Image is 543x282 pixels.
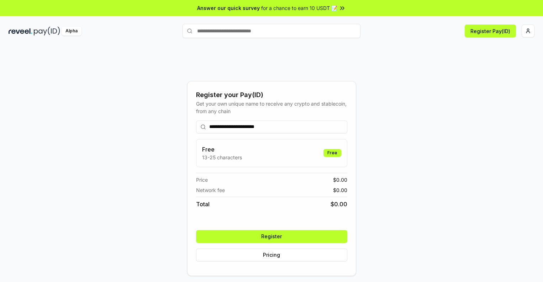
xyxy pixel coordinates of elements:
[202,154,242,161] p: 13-25 characters
[34,27,60,36] img: pay_id
[323,149,341,157] div: Free
[196,186,225,194] span: Network fee
[62,27,81,36] div: Alpha
[196,90,347,100] div: Register your Pay(ID)
[261,4,337,12] span: for a chance to earn 10 USDT 📝
[197,4,260,12] span: Answer our quick survey
[196,230,347,243] button: Register
[196,200,210,208] span: Total
[333,176,347,183] span: $ 0.00
[333,186,347,194] span: $ 0.00
[331,200,347,208] span: $ 0.00
[196,249,347,261] button: Pricing
[465,25,516,37] button: Register Pay(ID)
[9,27,32,36] img: reveel_dark
[196,176,208,183] span: Price
[196,100,347,115] div: Get your own unique name to receive any crypto and stablecoin, from any chain
[202,145,242,154] h3: Free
